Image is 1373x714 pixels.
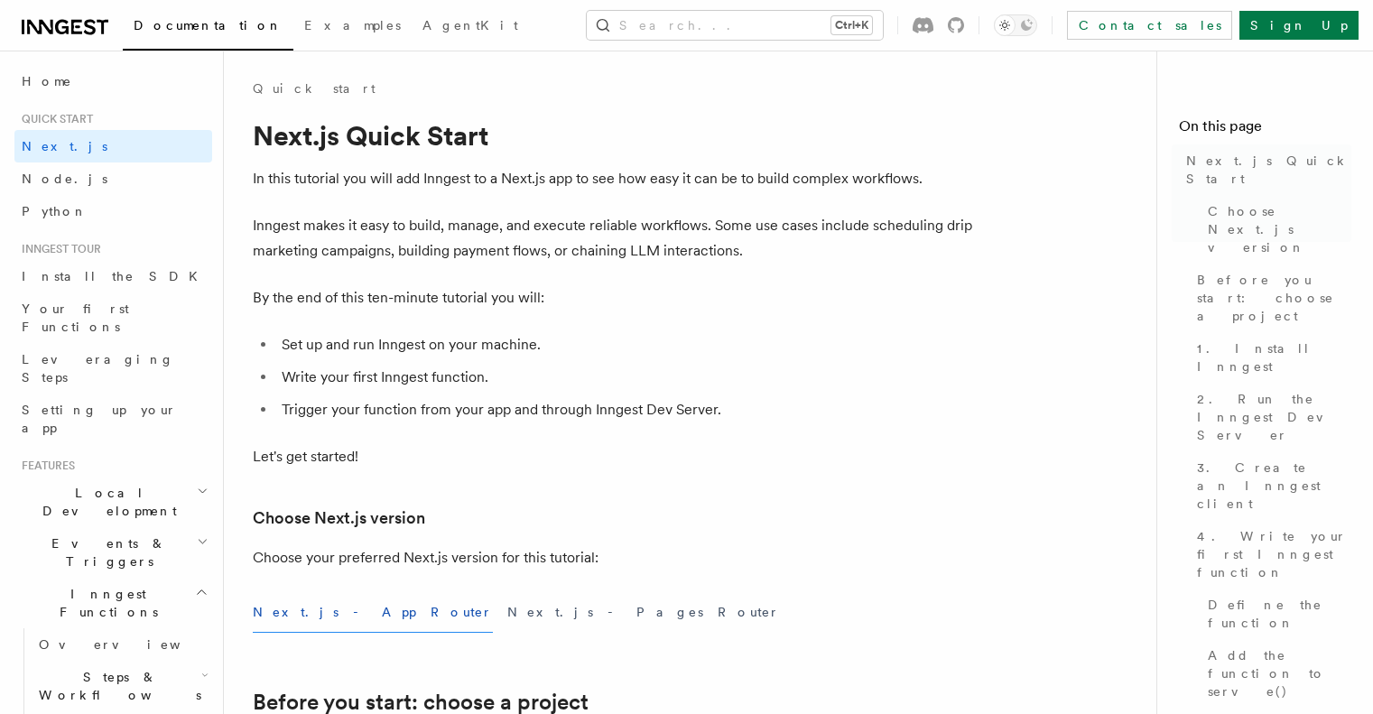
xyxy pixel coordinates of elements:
[1197,339,1351,376] span: 1. Install Inngest
[253,213,975,264] p: Inngest makes it easy to build, manage, and execute reliable workflows. Some use cases include sc...
[1208,202,1351,256] span: Choose Next.js version
[14,484,197,520] span: Local Development
[253,505,425,531] a: Choose Next.js version
[1190,383,1351,451] a: 2. Run the Inngest Dev Server
[253,285,975,311] p: By the end of this ten-minute tutorial you will:
[1190,451,1351,520] a: 3. Create an Inngest client
[994,14,1037,36] button: Toggle dark mode
[39,637,225,652] span: Overview
[22,172,107,186] span: Node.js
[14,195,212,227] a: Python
[293,5,412,49] a: Examples
[32,668,201,704] span: Steps & Workflows
[32,661,212,711] button: Steps & Workflows
[22,352,174,385] span: Leveraging Steps
[1197,390,1351,444] span: 2. Run the Inngest Dev Server
[1179,144,1351,195] a: Next.js Quick Start
[1190,264,1351,332] a: Before you start: choose a project
[1197,459,1351,513] span: 3. Create an Inngest client
[14,459,75,473] span: Features
[253,545,975,570] p: Choose your preferred Next.js version for this tutorial:
[253,79,376,97] a: Quick start
[1067,11,1232,40] a: Contact sales
[276,397,975,422] li: Trigger your function from your app and through Inngest Dev Server.
[831,16,872,34] kbd: Ctrl+K
[123,5,293,51] a: Documentation
[14,260,212,292] a: Install the SDK
[1190,520,1351,589] a: 4. Write your first Inngest function
[1239,11,1359,40] a: Sign Up
[14,477,212,527] button: Local Development
[587,11,883,40] button: Search...Ctrl+K
[422,18,518,32] span: AgentKit
[134,18,283,32] span: Documentation
[14,162,212,195] a: Node.js
[14,534,197,570] span: Events & Triggers
[14,394,212,444] a: Setting up your app
[22,72,72,90] span: Home
[253,592,493,633] button: Next.js - App Router
[14,130,212,162] a: Next.js
[1201,195,1351,264] a: Choose Next.js version
[22,204,88,218] span: Python
[22,139,107,153] span: Next.js
[1197,271,1351,325] span: Before you start: choose a project
[253,119,975,152] h1: Next.js Quick Start
[22,269,209,283] span: Install the SDK
[1201,589,1351,639] a: Define the function
[32,628,212,661] a: Overview
[14,585,195,621] span: Inngest Functions
[14,292,212,343] a: Your first Functions
[1208,646,1351,700] span: Add the function to serve()
[253,444,975,469] p: Let's get started!
[14,578,212,628] button: Inngest Functions
[276,365,975,390] li: Write your first Inngest function.
[1208,596,1351,632] span: Define the function
[1179,116,1351,144] h4: On this page
[1186,152,1351,188] span: Next.js Quick Start
[276,332,975,357] li: Set up and run Inngest on your machine.
[1201,639,1351,708] a: Add the function to serve()
[14,112,93,126] span: Quick start
[14,65,212,97] a: Home
[14,242,101,256] span: Inngest tour
[14,343,212,394] a: Leveraging Steps
[304,18,401,32] span: Examples
[412,5,529,49] a: AgentKit
[14,527,212,578] button: Events & Triggers
[1190,332,1351,383] a: 1. Install Inngest
[1197,527,1351,581] span: 4. Write your first Inngest function
[22,403,177,435] span: Setting up your app
[507,592,780,633] button: Next.js - Pages Router
[22,301,129,334] span: Your first Functions
[253,166,975,191] p: In this tutorial you will add Inngest to a Next.js app to see how easy it can be to build complex...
